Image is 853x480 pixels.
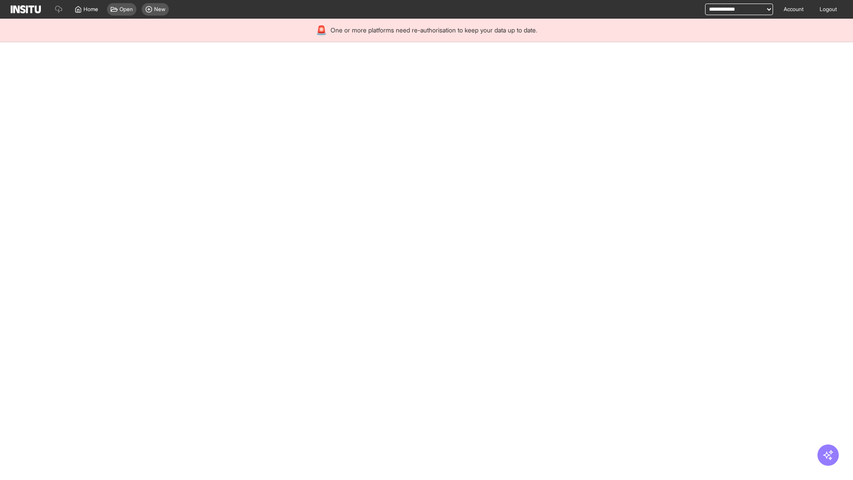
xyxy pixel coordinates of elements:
[154,6,165,13] span: New
[316,24,327,36] div: 🚨
[331,26,537,35] span: One or more platforms need re-authorisation to keep your data up to date.
[120,6,133,13] span: Open
[84,6,98,13] span: Home
[11,5,41,13] img: Logo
